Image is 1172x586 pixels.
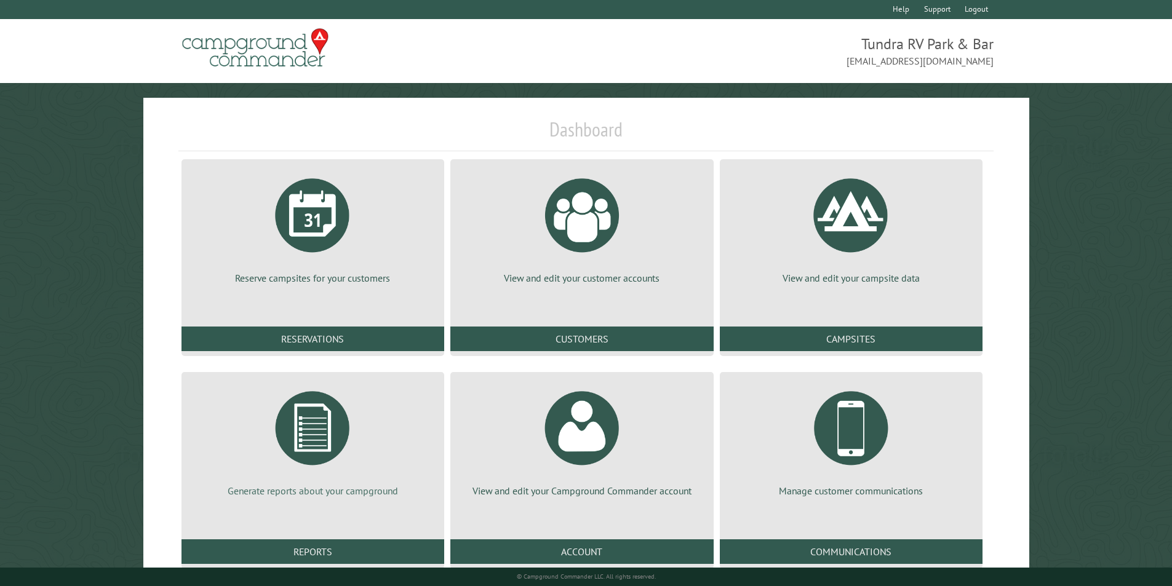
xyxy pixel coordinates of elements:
a: Account [450,539,713,564]
a: View and edit your customer accounts [465,169,698,285]
a: Reserve campsites for your customers [196,169,429,285]
p: View and edit your customer accounts [465,271,698,285]
a: Reservations [181,327,444,351]
span: Tundra RV Park & Bar [EMAIL_ADDRESS][DOMAIN_NAME] [586,34,994,68]
a: View and edit your campsite data [735,169,968,285]
p: Generate reports about your campground [196,484,429,497]
img: Campground Commander [178,24,332,72]
a: Communications [720,539,983,564]
h1: Dashboard [178,117,994,151]
p: Reserve campsites for your customers [196,271,429,285]
a: View and edit your Campground Commander account [465,382,698,497]
a: Generate reports about your campground [196,382,429,497]
a: Reports [181,539,444,564]
small: © Campground Commander LLC. All rights reserved. [517,572,656,580]
p: View and edit your Campground Commander account [465,484,698,497]
p: Manage customer communications [735,484,968,497]
p: View and edit your campsite data [735,271,968,285]
a: Manage customer communications [735,382,968,497]
a: Customers [450,327,713,351]
a: Campsites [720,327,983,351]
